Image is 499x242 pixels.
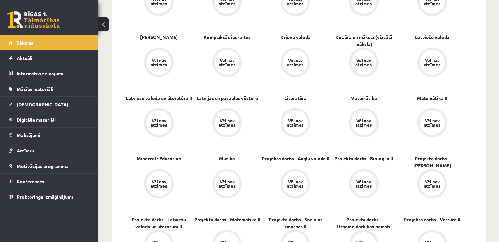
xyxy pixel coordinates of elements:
a: Vēl nav atzīmes [261,169,329,200]
span: Konferences [17,178,44,184]
a: Vēl nav atzīmes [398,169,466,200]
a: Projekta darbs - Vēsture II [404,216,460,223]
a: Projekta darbs - [PERSON_NAME] [398,155,466,169]
div: Vēl nav atzīmes [150,179,168,188]
a: Kompleksās ieskaites [204,34,251,41]
legend: Informatīvie ziņojumi [17,66,90,81]
a: Vēl nav atzīmes [398,48,466,78]
span: Atzīmes [17,148,34,153]
div: Vēl nav atzīmes [355,179,373,188]
a: Vēl nav atzīmes [125,108,193,139]
a: Literatūra [284,95,306,102]
div: Vēl nav atzīmes [286,179,304,188]
a: Projekta darbs - Uzņēmējdarbības pamati [330,216,398,230]
a: Minecraft Education [137,155,181,162]
div: Vēl nav atzīmes [286,58,304,67]
a: Krievu valoda [280,34,310,41]
div: Vēl nav atzīmes [218,58,236,67]
a: Informatīvie ziņojumi [9,66,90,81]
a: Sākums [9,35,90,50]
a: Motivācijas programma [9,158,90,173]
a: Konferences [9,174,90,189]
a: Vēl nav atzīmes [261,48,329,78]
a: Vēl nav atzīmes [193,48,261,78]
span: [DEMOGRAPHIC_DATA] [17,101,68,107]
a: Mācību materiāli [9,81,90,96]
a: Projekta darbs - Matemātika II [194,216,260,223]
div: Vēl nav atzīmes [423,58,441,67]
div: Vēl nav atzīmes [355,58,373,67]
a: Matemātika II [417,95,447,102]
a: Vēl nav atzīmes [398,108,466,139]
a: Projekta darbs - Angļu valoda II [261,155,329,162]
a: Projekta darbs - Bioloģija II [334,155,393,162]
a: [DEMOGRAPHIC_DATA] [9,97,90,112]
a: Vēl nav atzīmes [330,108,398,139]
a: Vēl nav atzīmes [330,48,398,78]
span: Sākums [17,40,33,46]
div: Vēl nav atzīmes [218,118,236,127]
div: Vēl nav atzīmes [150,118,168,127]
span: Aktuāli [17,55,32,61]
a: Vēl nav atzīmes [125,48,193,78]
a: Projekta darbs - Latviešu valoda un literatūra II [125,216,193,230]
a: Kultūra un māksla (vizuālā māksla) [330,34,398,48]
a: Mūzika [219,155,235,162]
a: Latvijas un pasaules vēsture [197,95,258,102]
a: Vēl nav atzīmes [193,108,261,139]
a: Matemātika [350,95,377,102]
a: Atzīmes [9,143,90,158]
a: [PERSON_NAME] [140,34,178,41]
a: Aktuāli [9,50,90,66]
div: Vēl nav atzīmes [423,179,441,188]
span: Motivācijas programma [17,163,69,169]
div: Vēl nav atzīmes [423,118,441,127]
div: Vēl nav atzīmes [355,118,373,127]
a: Vēl nav atzīmes [193,169,261,200]
div: Vēl nav atzīmes [150,58,168,67]
a: Maksājumi [9,128,90,143]
a: Projekta darbs - Sociālās zinātnes II [261,216,329,230]
a: Vēl nav atzīmes [261,108,329,139]
span: Digitālie materiāli [17,117,56,123]
div: Vēl nav atzīmes [286,118,304,127]
div: Vēl nav atzīmes [218,179,236,188]
a: Latviešu valoda un literatūra II [126,95,192,102]
a: Digitālie materiāli [9,112,90,127]
span: Mācību materiāli [17,86,53,92]
a: Vēl nav atzīmes [125,169,193,200]
a: Latviešu valoda [415,34,449,41]
a: Vēl nav atzīmes [330,169,398,200]
legend: Maksājumi [17,128,90,143]
span: Proktoringa izmēģinājums [17,194,74,200]
a: Rīgas 1. Tālmācības vidusskola [7,11,60,28]
a: Proktoringa izmēģinājums [9,189,90,204]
